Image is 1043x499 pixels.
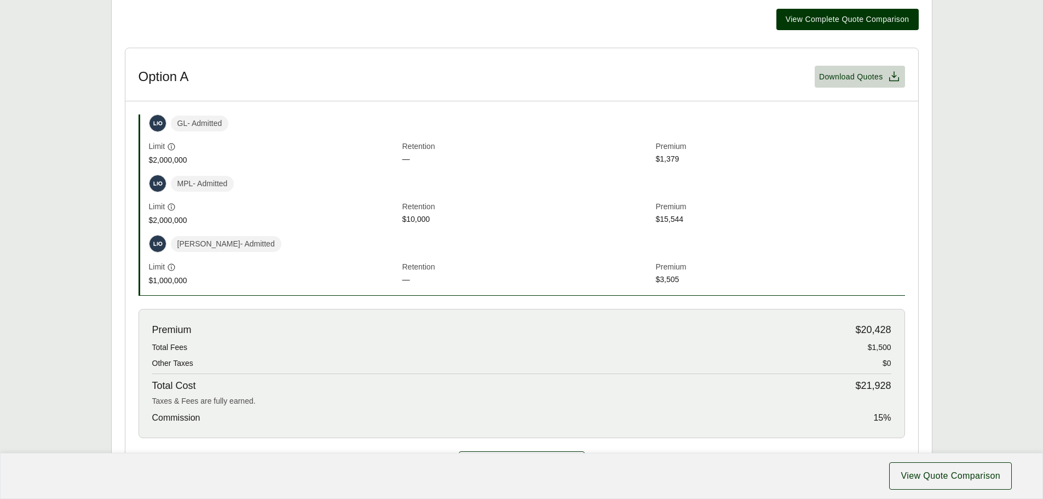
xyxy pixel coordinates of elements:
span: Premium [656,141,905,153]
button: View Details [459,451,585,473]
span: $1,379 [656,153,905,166]
span: $2,000,000 [149,215,398,226]
button: View Quote Comparison [889,462,1012,490]
span: Retention [402,141,652,153]
span: $0 [883,358,891,369]
span: View Quote Comparison [901,469,1000,483]
span: Other Taxes [152,358,193,369]
span: Limit [149,261,165,273]
img: LIO [149,115,166,131]
h3: Option A [139,68,189,85]
span: View Complete Quote Comparison [786,14,909,25]
span: GL - Admitted [171,116,229,131]
span: Total Fees [152,342,188,353]
span: Premium [152,323,192,337]
span: $1,000,000 [149,275,398,286]
span: $20,428 [855,323,891,337]
button: View Complete Quote Comparison [776,9,919,30]
span: Premium [656,201,905,214]
span: Premium [656,261,905,274]
span: Total Cost [152,378,196,393]
span: Download Quotes [819,71,883,83]
span: — [402,274,652,286]
span: Commission [152,411,200,425]
span: $15,544 [656,214,905,226]
span: 15 % [873,411,891,425]
span: Retention [402,201,652,214]
button: Download Quotes [815,66,905,88]
span: $2,000,000 [149,154,398,166]
span: $21,928 [855,378,891,393]
span: — [402,153,652,166]
span: $1,500 [868,342,891,353]
span: Limit [149,141,165,152]
a: Option A details [459,451,585,473]
span: $3,505 [656,274,905,286]
span: MPL - Admitted [171,176,234,192]
span: Retention [402,261,652,274]
img: LIO [149,236,166,252]
span: $10,000 [402,214,652,226]
div: Taxes & Fees are fully earned. [152,395,891,407]
span: [PERSON_NAME] - Admitted [171,236,281,252]
span: Limit [149,201,165,213]
img: LIO [149,175,166,192]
